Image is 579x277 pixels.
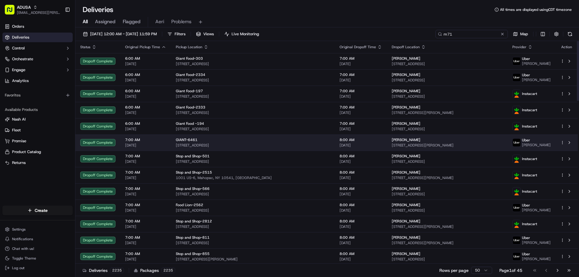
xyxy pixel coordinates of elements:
button: Log out [2,264,73,272]
span: [PERSON_NAME] [392,121,420,126]
span: [PERSON_NAME] [392,137,420,142]
span: [DATE] [125,175,166,180]
button: Product Catalog [2,147,73,157]
span: Stop and Shop-855 [176,251,210,256]
span: Aeri [155,18,164,25]
span: [DATE] 12:00 AM - [DATE] 11:59 PM [90,31,157,37]
span: 6:00 AM [125,105,166,110]
span: [DATE] [340,257,382,262]
button: Map [510,30,531,38]
span: [DATE] [125,192,166,197]
span: [DATE] [125,257,166,262]
div: We're available if you need us! [21,64,76,68]
span: Giant Food-197 [176,89,203,93]
span: 1001 US-6, Mahopac, NY 10541, [GEOGRAPHIC_DATA] [176,175,330,180]
span: Problems [171,18,191,25]
img: profile_instacart_ahold_partner.png [513,171,520,179]
span: Analytics [12,78,29,83]
span: [PERSON_NAME] [392,219,420,224]
span: [STREET_ADDRESS] [176,159,330,164]
span: [STREET_ADDRESS] [176,192,330,197]
span: [DATE] [340,94,382,99]
span: Dropoff Location [392,45,420,49]
span: Food Lion-2562 [176,203,203,207]
a: Promise [5,138,70,144]
span: [STREET_ADDRESS] [392,61,503,66]
button: Orchestrate [2,54,73,64]
span: [PERSON_NAME] [392,170,420,175]
span: [STREET_ADDRESS][PERSON_NAME] [392,224,503,229]
span: Returns [12,160,26,165]
span: Giant Food-2333 [176,105,205,110]
span: [STREET_ADDRESS] [176,127,330,131]
span: Provider [512,45,527,49]
button: Settings [2,225,73,234]
h1: Deliveries [83,5,113,14]
button: Filters [165,30,188,38]
p: Welcome 👋 [6,24,110,34]
span: 8:00 AM [340,186,382,191]
a: Product Catalog [5,149,70,155]
span: Instacart [522,222,537,226]
span: 7:00 AM [125,186,166,191]
span: [DATE] [125,224,166,229]
span: Deliveries [12,35,29,40]
span: All times are displayed using CDT timezone [500,7,572,12]
span: Instacart [522,156,537,161]
span: Instacart [522,108,537,112]
span: Status [80,45,90,49]
span: [STREET_ADDRESS] [392,192,503,197]
span: [STREET_ADDRESS] [176,224,330,229]
img: profile_instacart_ahold_partner.png [513,187,520,195]
span: [STREET_ADDRESS] [392,127,503,131]
span: 8:00 AM [340,137,382,142]
div: 2235 [110,268,124,273]
span: Giant Food-303 [176,56,203,61]
span: Stop and Shop-811 [176,235,210,240]
img: profile_instacart_ahold_partner.png [513,90,520,98]
button: Nash AI [2,115,73,124]
a: 📗Knowledge Base [4,85,49,96]
span: Filters [175,31,185,37]
img: Nash [6,6,18,18]
span: [DATE] [340,159,382,164]
span: Pylon [60,102,73,107]
span: [PERSON_NAME] [392,203,420,207]
span: Original Pickup Time [125,45,160,49]
span: Instacart [522,173,537,178]
img: profile_uber_ahold_partner.png [513,74,520,81]
span: [DATE] [125,208,166,213]
span: Nash AI [12,117,26,122]
span: Engage [12,67,25,73]
span: [STREET_ADDRESS][PERSON_NAME] [392,110,503,115]
span: [PERSON_NAME] [392,251,420,256]
span: [DATE] [340,78,382,83]
button: Promise [2,136,73,146]
div: Action [560,45,573,49]
button: ADUSA [17,4,31,10]
span: 8:00 AM [340,219,382,224]
span: Stop and Shop-566 [176,186,210,191]
span: Product Catalog [12,149,41,155]
span: [STREET_ADDRESS] [176,110,330,115]
div: Available Products [2,105,73,115]
div: Page 1 of 45 [499,267,522,273]
span: [DATE] [340,192,382,197]
span: [STREET_ADDRESS] [176,61,330,66]
img: profile_uber_ahold_partner.png [513,253,520,260]
a: Analytics [2,76,73,86]
button: Returns [2,158,73,168]
span: [PERSON_NAME] [522,240,551,245]
span: [STREET_ADDRESS] [392,208,503,213]
span: 7:00 AM [125,203,166,207]
span: [DATE] [340,61,382,66]
img: profile_uber_ahold_partner.png [513,139,520,146]
p: Rows per page [439,267,469,273]
span: [DATE] [340,241,382,245]
button: Chat with us! [2,244,73,253]
span: 7:00 AM [340,89,382,93]
span: Uber [522,73,530,77]
span: Stop and Shop-2812 [176,219,212,224]
span: Stop and Shop-501 [176,154,210,159]
span: [PERSON_NAME] [392,105,420,110]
